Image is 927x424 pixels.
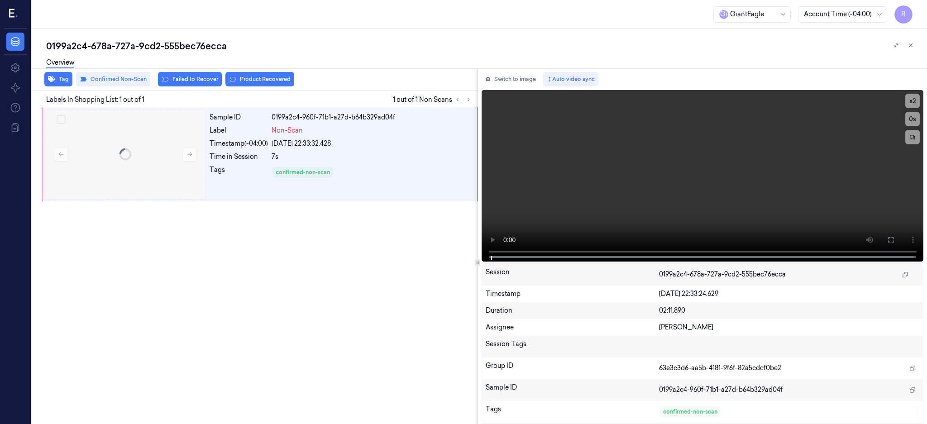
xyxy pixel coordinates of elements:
[276,168,330,176] div: confirmed-non-scan
[44,72,72,86] button: Tag
[210,139,268,148] div: Timestamp (-04:00)
[663,408,717,416] div: confirmed-non-scan
[905,112,920,126] button: 0s
[76,72,150,86] button: Confirmed Non-Scan
[57,115,66,124] button: Select row
[272,139,472,148] div: [DATE] 22:33:32.428
[46,40,920,52] div: 0199a2c4-678a-727a-9cd2-555bec76ecca
[486,289,659,299] div: Timestamp
[486,323,659,332] div: Assignee
[486,383,659,397] div: Sample ID
[659,306,919,315] div: 02:11.890
[210,165,268,180] div: Tags
[272,126,303,135] span: Non-Scan
[393,94,474,105] span: 1 out of 1 Non Scans
[543,72,598,86] button: Auto video sync
[46,58,74,68] a: Overview
[210,126,268,135] div: Label
[486,361,659,376] div: Group ID
[905,94,920,108] button: x2
[659,289,919,299] div: [DATE] 22:33:24.629
[659,385,783,395] span: 0199a2c4-960f-71b1-a27d-b64b329ad04f
[486,405,659,419] div: Tags
[894,5,913,24] button: R
[225,72,294,86] button: Product Recovered
[659,323,919,332] div: [PERSON_NAME]
[659,270,786,279] span: 0199a2c4-678a-727a-9cd2-555bec76ecca
[210,113,268,122] div: Sample ID
[719,10,728,19] span: G i
[486,306,659,315] div: Duration
[210,152,268,162] div: Time in Session
[482,72,540,86] button: Switch to image
[272,113,472,122] div: 0199a2c4-960f-71b1-a27d-b64b329ad04f
[158,72,222,86] button: Failed to Recover
[272,152,472,162] div: 7s
[659,363,781,373] span: 63e3c3d6-aa5b-4181-9f6f-82a5cdcf0be2
[46,95,144,105] span: Labels In Shopping List: 1 out of 1
[486,267,659,282] div: Session
[486,339,659,354] div: Session Tags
